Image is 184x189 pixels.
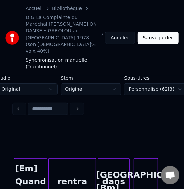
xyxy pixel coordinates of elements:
[26,5,105,70] nav: breadcrumb
[61,76,121,80] label: Stem
[5,31,19,45] img: youka
[52,5,82,12] a: Bibliothèque
[26,14,97,55] a: D G La Complainte du Maréchal [PERSON_NAME] ON DANSE • GAROLOU au [GEOGRAPHIC_DATA] 1978 (son [DE...
[138,32,179,44] button: Sauvegarder
[161,166,179,184] div: Ouvrir le chat
[26,5,43,12] a: Accueil
[26,57,105,70] span: Synchronisation manuelle (Traditionnel)
[105,32,135,44] button: Annuler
